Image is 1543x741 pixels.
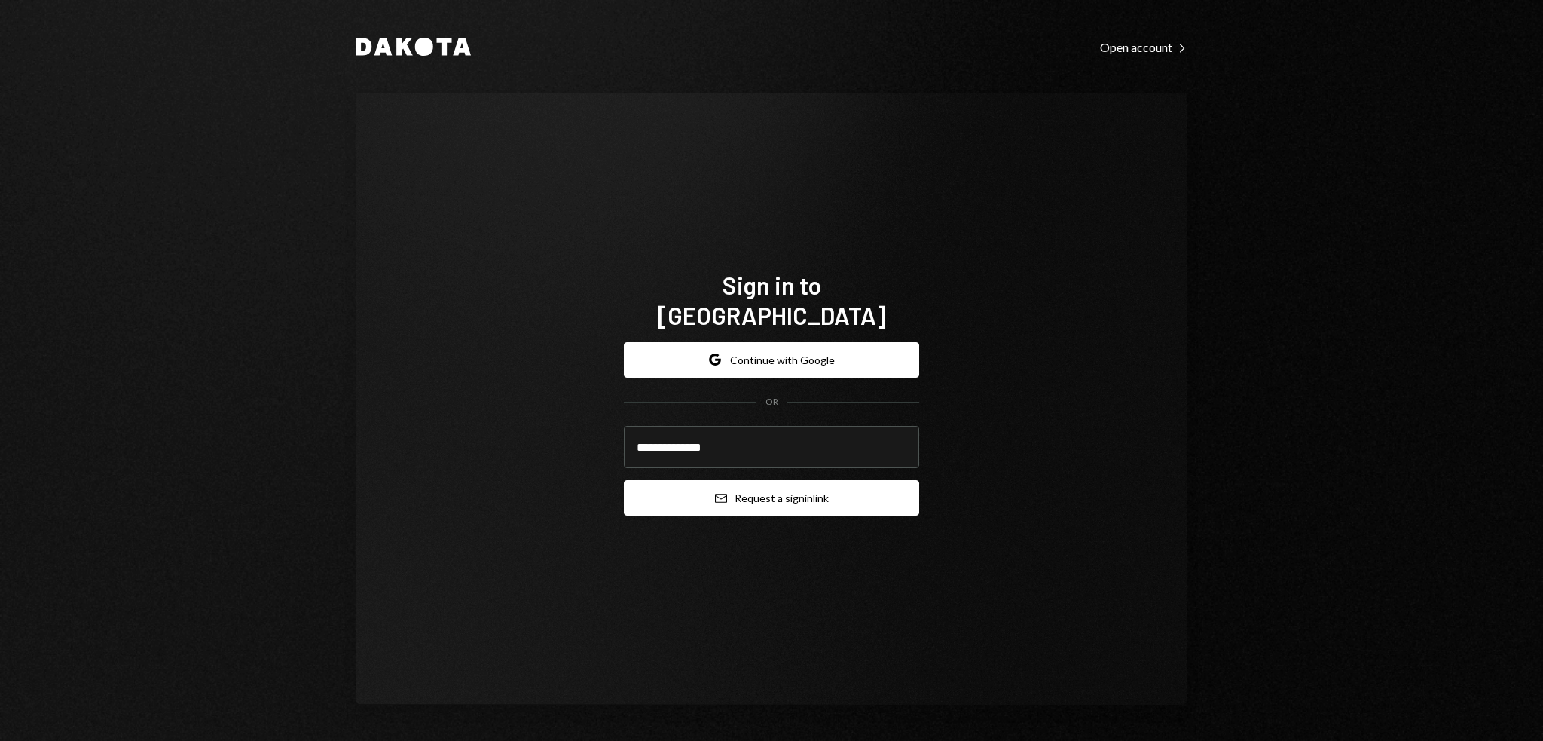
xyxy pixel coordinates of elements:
[1100,40,1187,55] div: Open account
[765,396,778,409] div: OR
[1100,38,1187,55] a: Open account
[624,270,919,330] h1: Sign in to [GEOGRAPHIC_DATA]
[624,342,919,378] button: Continue with Google
[624,480,919,516] button: Request a signinlink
